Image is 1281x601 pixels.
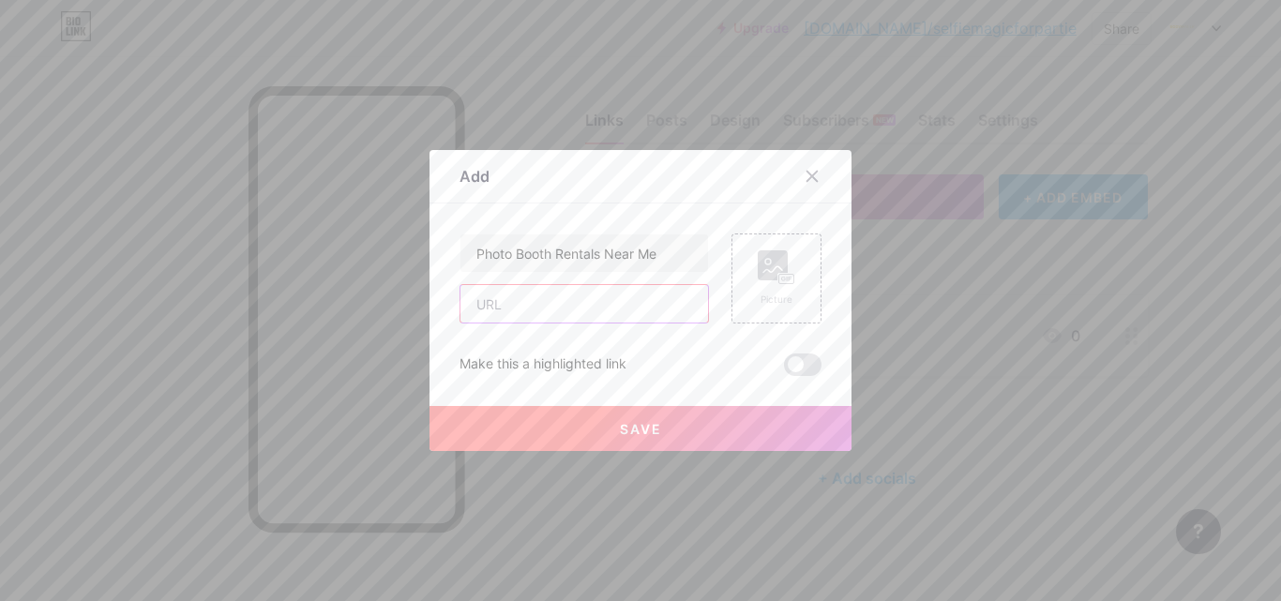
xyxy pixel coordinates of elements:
div: Make this a highlighted link [460,353,626,376]
div: Picture [758,293,795,307]
input: URL [460,285,708,323]
button: Save [430,406,851,451]
div: Add [460,165,490,188]
span: Save [620,421,662,437]
input: Title [460,234,708,272]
